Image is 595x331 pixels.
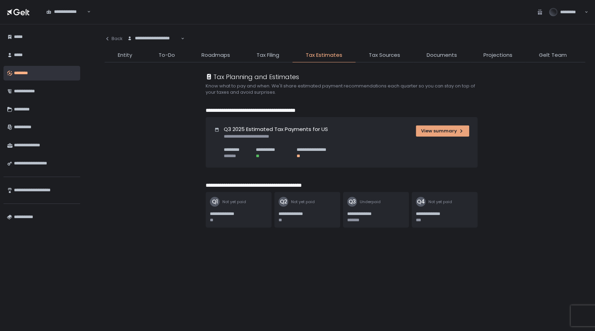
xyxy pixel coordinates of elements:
[539,51,567,59] span: Gelt Team
[348,198,356,205] text: Q3
[206,72,299,82] div: Tax Planning and Estimates
[483,51,512,59] span: Projections
[127,41,180,48] input: Search for option
[105,31,123,46] button: Back
[42,5,91,19] div: Search for option
[416,125,469,137] button: View summary
[224,125,328,133] h1: Q3 2025 Estimated Tax Payments for US
[360,199,381,205] span: Underpaid
[280,198,287,205] text: Q2
[105,36,123,42] div: Back
[306,51,342,59] span: Tax Estimates
[417,198,425,205] text: Q4
[118,51,132,59] span: Entity
[159,51,175,59] span: To-Do
[369,51,400,59] span: Tax Sources
[427,51,457,59] span: Documents
[201,51,230,59] span: Roadmaps
[421,128,464,134] div: View summary
[46,15,86,22] input: Search for option
[428,199,452,205] span: Not yet paid
[257,51,279,59] span: Tax Filing
[206,83,485,95] h2: Know what to pay and when. We'll share estimated payment recommendations each quarter so you can ...
[123,31,184,46] div: Search for option
[291,199,315,205] span: Not yet paid
[212,198,218,205] text: Q1
[222,199,246,205] span: Not yet paid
